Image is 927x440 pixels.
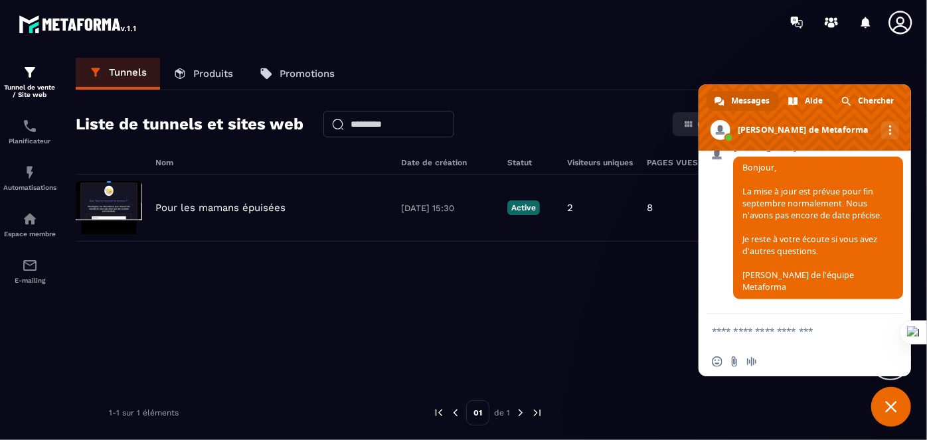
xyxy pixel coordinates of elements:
[401,203,494,213] p: [DATE] 15:30
[712,356,722,367] span: Insérer un emoji
[647,202,653,214] p: 8
[450,407,462,419] img: prev
[858,91,894,111] span: Chercher
[3,108,56,155] a: schedulerschedulerPlanificateur
[507,200,540,215] p: Active
[19,12,138,36] img: logo
[3,248,56,294] a: emailemailE-mailing
[155,158,388,167] h6: Nom
[160,58,246,90] a: Produits
[647,158,700,167] h6: PAGES VUES
[675,115,730,133] button: Carte
[697,119,722,129] span: Carte
[3,201,56,248] a: automationsautomationsEspace membre
[22,118,38,134] img: scheduler
[155,202,286,214] p: Pour les mamans épuisées
[193,68,233,80] p: Produits
[76,181,142,234] img: image
[466,400,489,425] p: 01
[22,64,38,80] img: formation
[246,58,348,90] a: Promotions
[3,137,56,145] p: Planificateur
[531,407,543,419] img: next
[433,407,445,419] img: prev
[871,387,911,427] a: Fermer le chat
[22,257,38,273] img: email
[3,84,56,98] p: Tunnel de vente / Site web
[3,230,56,238] p: Espace membre
[833,91,903,111] a: Chercher
[494,407,510,418] p: de 1
[567,202,573,214] p: 2
[567,158,633,167] h6: Visiteurs uniques
[22,211,38,227] img: automations
[22,165,38,181] img: automations
[742,162,882,293] span: Bonjour, La mise à jour est prévue pour fin septembre normalement. Nous n'avons pas encore de dat...
[507,158,554,167] h6: Statut
[3,54,56,108] a: formationformationTunnel de vente / Site web
[3,277,56,284] p: E-mailing
[712,314,871,347] textarea: Entrez votre message...
[3,155,56,201] a: automationsautomationsAutomatisations
[515,407,527,419] img: next
[76,58,160,90] a: Tunnels
[746,356,757,367] span: Message audio
[109,408,179,417] p: 1-1 sur 1 éléments
[280,68,335,80] p: Promotions
[707,91,779,111] a: Messages
[3,184,56,191] p: Automatisations
[76,111,303,137] h2: Liste de tunnels et sites web
[780,91,832,111] a: Aide
[805,91,823,111] span: Aide
[401,158,494,167] h6: Date de création
[729,356,740,367] span: Envoyer un fichier
[109,66,147,78] p: Tunnels
[731,91,770,111] span: Messages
